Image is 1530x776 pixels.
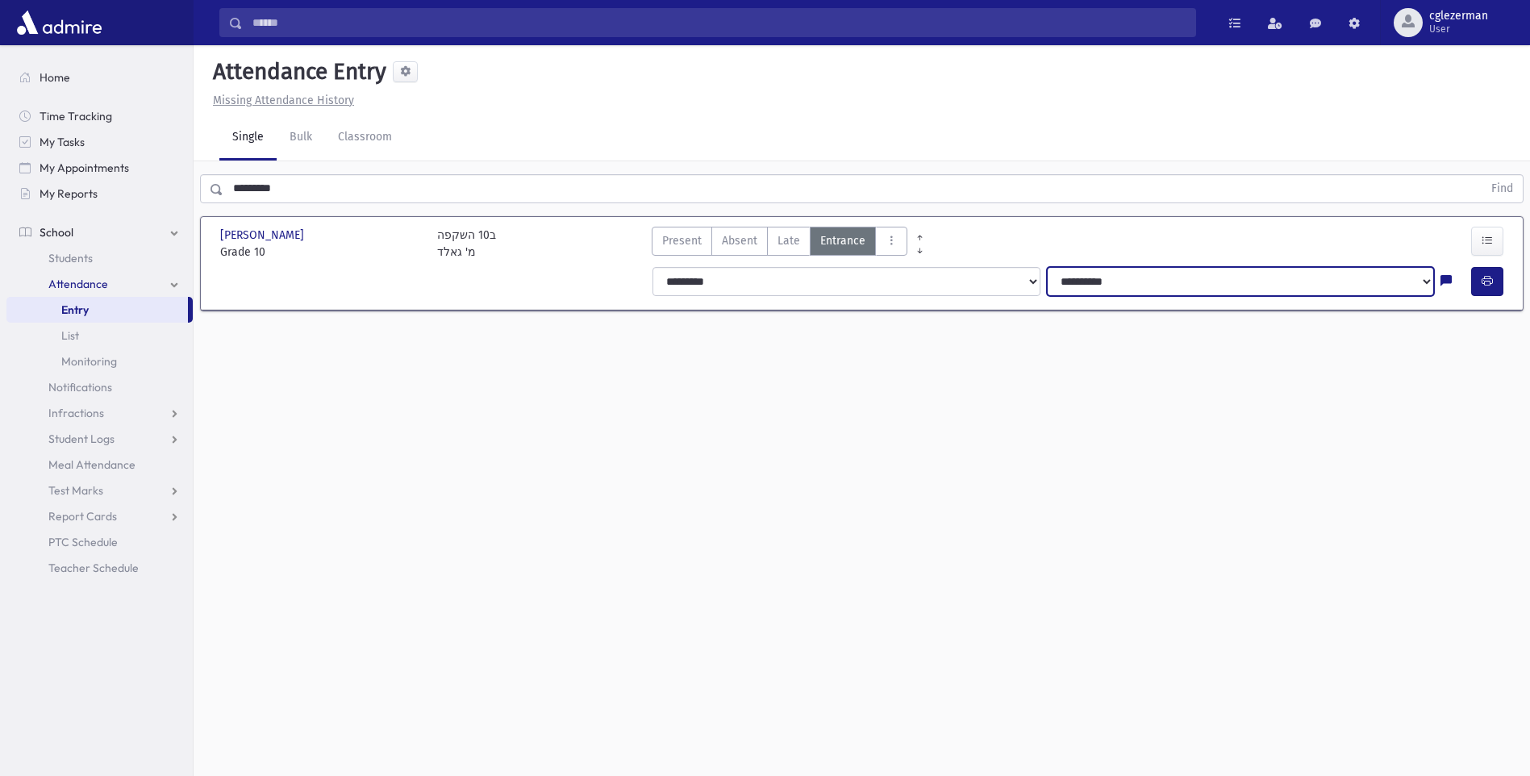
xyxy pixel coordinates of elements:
span: Late [778,232,800,249]
span: Attendance [48,277,108,291]
a: Report Cards [6,503,193,529]
span: Entry [61,302,89,317]
span: Meal Attendance [48,457,135,472]
u: Missing Attendance History [213,94,354,107]
span: Students [48,251,93,265]
a: Single [219,115,277,161]
a: Notifications [6,374,193,400]
span: cglezerman [1429,10,1488,23]
span: Report Cards [48,509,117,524]
span: [PERSON_NAME] [220,227,307,244]
a: Students [6,245,193,271]
span: My Reports [40,186,98,201]
a: Test Marks [6,478,193,503]
div: AttTypes [652,227,907,261]
a: Monitoring [6,348,193,374]
a: Student Logs [6,426,193,452]
img: AdmirePro [13,6,106,39]
button: Find [1482,175,1523,202]
span: Grade 10 [220,244,421,261]
span: User [1429,23,1488,35]
a: Home [6,65,193,90]
span: PTC Schedule [48,535,118,549]
a: School [6,219,193,245]
span: My Tasks [40,135,85,149]
input: Search [243,8,1195,37]
a: My Tasks [6,129,193,155]
span: Present [662,232,702,249]
a: Infractions [6,400,193,426]
a: My Appointments [6,155,193,181]
a: Meal Attendance [6,452,193,478]
span: Test Marks [48,483,103,498]
a: My Reports [6,181,193,207]
a: Bulk [277,115,325,161]
span: Entrance [820,232,865,249]
a: Missing Attendance History [206,94,354,107]
a: List [6,323,193,348]
a: Teacher Schedule [6,555,193,581]
a: Time Tracking [6,103,193,129]
a: Entry [6,297,188,323]
span: Infractions [48,406,104,420]
a: Classroom [325,115,405,161]
a: Attendance [6,271,193,297]
span: Student Logs [48,432,115,446]
span: School [40,225,73,240]
span: Notifications [48,380,112,394]
span: Absent [722,232,757,249]
span: Home [40,70,70,85]
span: Monitoring [61,354,117,369]
div: ב10 השקפה מ' גאלד [437,227,496,261]
span: Teacher Schedule [48,561,139,575]
h5: Attendance Entry [206,58,386,86]
span: List [61,328,79,343]
a: PTC Schedule [6,529,193,555]
span: Time Tracking [40,109,112,123]
span: My Appointments [40,161,129,175]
